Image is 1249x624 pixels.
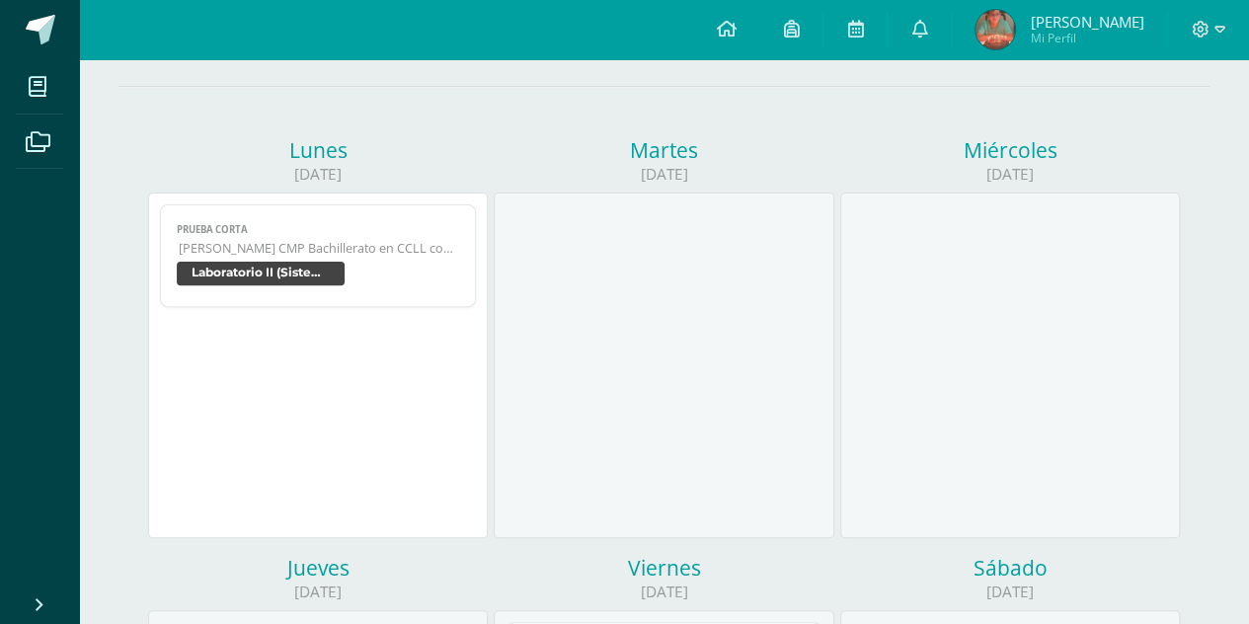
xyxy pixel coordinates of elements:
div: Miércoles [840,136,1180,164]
span: Mi Perfil [1030,30,1143,46]
div: Martes [494,136,833,164]
div: [DATE] [494,164,833,185]
div: [DATE] [494,582,833,602]
img: a7668162d112cc7a658838c605715d9f.png [976,10,1015,49]
a: PRUEBA CORTA[PERSON_NAME] CMP Bachillerato en CCLL con Orientación en ComputaciónLaboratorio II (... [160,204,476,307]
div: [DATE] [148,164,488,185]
div: [DATE] [840,164,1180,185]
span: [PERSON_NAME] CMP Bachillerato en CCLL con Orientación en Computación [179,240,459,257]
div: Lunes [148,136,488,164]
div: Sábado [840,554,1180,582]
span: [PERSON_NAME] [1030,12,1143,32]
div: [DATE] [840,582,1180,602]
div: Jueves [148,554,488,582]
span: Laboratorio II (Sistema Operativo Macintoch) [177,262,345,285]
div: [DATE] [148,582,488,602]
span: PRUEBA CORTA [177,223,459,236]
div: Viernes [494,554,833,582]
